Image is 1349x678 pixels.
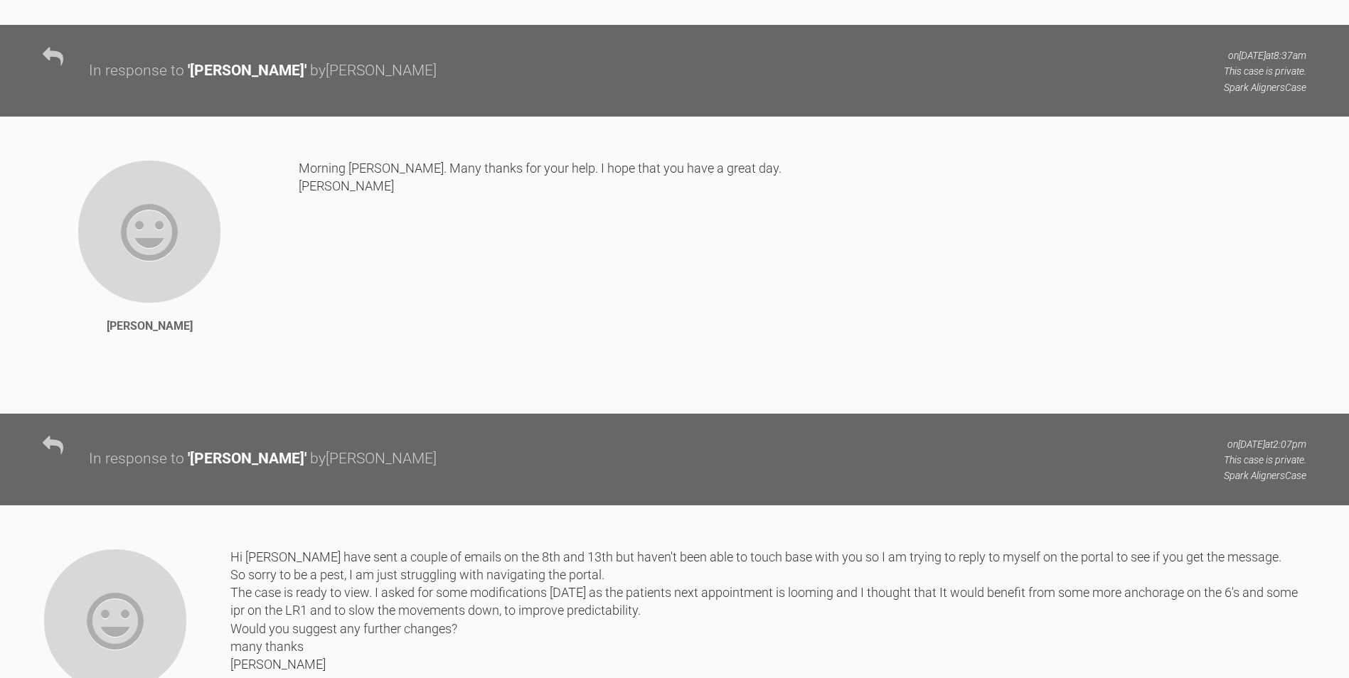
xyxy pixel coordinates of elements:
[299,159,1306,392] div: Morning [PERSON_NAME]. Many thanks for your help. I hope that you have a great day. [PERSON_NAME]
[89,447,184,471] div: In response to
[1224,48,1306,63] p: on [DATE] at 8:37am
[1224,80,1306,95] p: Spark Aligners Case
[89,59,184,83] div: In response to
[310,447,437,471] div: by [PERSON_NAME]
[188,59,306,83] div: ' [PERSON_NAME] '
[1224,452,1306,468] p: This case is private.
[1224,468,1306,483] p: Spark Aligners Case
[1224,436,1306,452] p: on [DATE] at 2:07pm
[188,447,306,471] div: ' [PERSON_NAME] '
[77,159,222,304] img: Jacqueline Fergus
[310,59,437,83] div: by [PERSON_NAME]
[1224,63,1306,79] p: This case is private.
[107,317,193,335] div: [PERSON_NAME]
